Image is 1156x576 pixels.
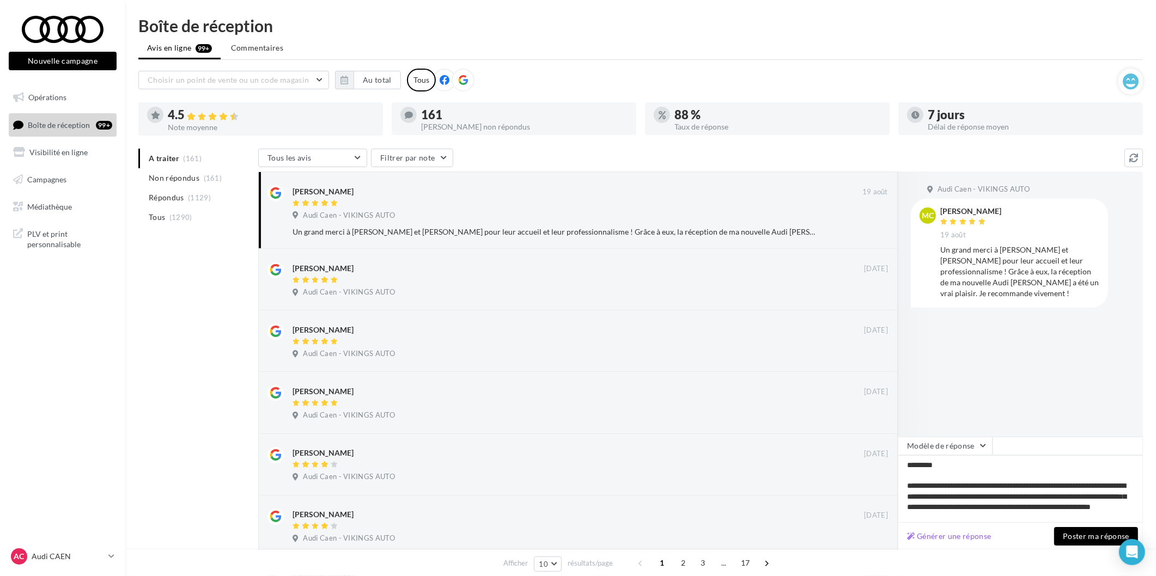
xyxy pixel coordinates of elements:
[293,263,354,274] div: [PERSON_NAME]
[922,210,934,221] span: MC
[1119,539,1145,565] div: Open Intercom Messenger
[149,173,199,183] span: Non répondus
[14,551,25,562] span: AC
[293,386,354,397] div: [PERSON_NAME]
[694,554,711,572] span: 3
[938,185,1030,194] span: Audi Caen - VIKINGS AUTO
[9,52,117,70] button: Nouvelle campagne
[674,109,881,121] div: 88 %
[864,387,888,397] span: [DATE]
[267,153,312,162] span: Tous les avis
[903,530,996,543] button: Générer une réponse
[149,212,165,223] span: Tous
[898,437,993,455] button: Modèle de réponse
[534,556,562,572] button: 10
[653,554,671,572] span: 1
[421,109,628,121] div: 161
[293,509,354,520] div: [PERSON_NAME]
[1054,527,1138,546] button: Poster ma réponse
[7,113,119,137] a: Boîte de réception99+
[539,560,548,568] span: 10
[293,324,354,335] div: [PERSON_NAME]
[940,244,1099,299] div: Un grand merci à [PERSON_NAME] et [PERSON_NAME] pour leur accueil et leur professionnalisme ! Grâ...
[293,226,817,237] div: Un grand merci à [PERSON_NAME] et [PERSON_NAME] pour leur accueil et leur professionnalisme ! Grâ...
[303,472,395,482] span: Audi Caen - VIKINGS AUTO
[96,121,112,130] div: 99+
[258,149,367,167] button: Tous les avis
[303,410,395,420] span: Audi Caen - VIKINGS AUTO
[928,109,1134,121] div: 7 jours
[864,449,888,459] span: [DATE]
[138,17,1143,34] div: Boîte de réception
[7,141,119,164] a: Visibilité en ligne
[940,230,966,240] span: 19 août
[674,123,881,131] div: Taux de réponse
[28,120,90,129] span: Boîte de réception
[169,213,192,222] span: (1290)
[29,148,88,157] span: Visibilité en ligne
[940,207,1001,215] div: [PERSON_NAME]
[335,71,401,89] button: Au total
[149,192,184,203] span: Répondus
[503,558,528,568] span: Afficher
[928,123,1134,131] div: Délai de réponse moyen
[231,42,283,53] span: Commentaires
[28,93,66,102] span: Opérations
[371,149,453,167] button: Filtrer par note
[7,168,119,191] a: Campagnes
[737,554,755,572] span: 17
[27,175,66,184] span: Campagnes
[7,86,119,109] a: Opérations
[7,222,119,254] a: PLV et print personnalisable
[168,109,374,121] div: 4.5
[407,69,436,91] div: Tous
[27,201,72,211] span: Médiathèque
[303,211,395,220] span: Audi Caen - VIKINGS AUTO
[32,551,104,562] p: Audi CAEN
[421,123,628,131] div: [PERSON_NAME] non répondus
[188,193,211,202] span: (1129)
[293,448,354,458] div: [PERSON_NAME]
[168,124,374,131] div: Note moyenne
[568,558,613,568] span: résultats/page
[303,534,395,543] span: Audi Caen - VIKINGS AUTO
[138,71,329,89] button: Choisir un point de vente ou un code magasin
[674,554,692,572] span: 2
[303,349,395,359] span: Audi Caen - VIKINGS AUTO
[293,186,354,197] div: [PERSON_NAME]
[7,195,119,218] a: Médiathèque
[27,226,112,250] span: PLV et print personnalisable
[864,264,888,274] span: [DATE]
[864,511,888,520] span: [DATE]
[862,187,888,197] span: 19 août
[148,75,309,84] span: Choisir un point de vente ou un code magasin
[9,546,117,567] a: AC Audi CAEN
[715,554,733,572] span: ...
[864,326,888,335] span: [DATE]
[354,71,401,89] button: Au total
[303,287,395,297] span: Audi Caen - VIKINGS AUTO
[204,174,222,182] span: (161)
